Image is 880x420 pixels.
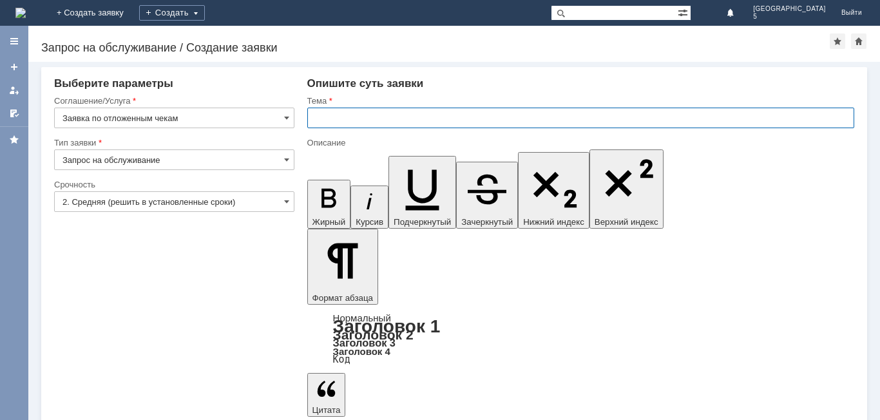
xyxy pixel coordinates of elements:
a: Код [333,354,350,365]
a: Мои заявки [4,80,24,100]
a: Заголовок 2 [333,327,414,342]
span: Опишите суть заявки [307,77,424,90]
a: Мои согласования [4,103,24,124]
span: Верхний индекс [595,217,658,227]
div: Сделать домашней страницей [851,33,866,49]
span: Подчеркнутый [394,217,451,227]
button: Цитата [307,373,346,417]
a: Создать заявку [4,57,24,77]
a: Перейти на домашнюю страницу [15,8,26,18]
button: Зачеркнутый [456,162,518,229]
span: [GEOGRAPHIC_DATA] [753,5,826,13]
span: Зачеркнутый [461,217,513,227]
span: Курсив [356,217,383,227]
button: Верхний индекс [589,149,664,229]
button: Жирный [307,180,351,229]
a: Заголовок 4 [333,346,390,357]
div: Срочность [54,180,292,189]
a: Заголовок 3 [333,337,396,348]
div: Запрос на обслуживание / Создание заявки [41,41,830,54]
img: logo [15,8,26,18]
div: Соглашение/Услуга [54,97,292,105]
div: Описание [307,138,852,147]
span: Жирный [312,217,346,227]
span: Нижний индекс [523,217,584,227]
div: Добавить в избранное [830,33,845,49]
span: Формат абзаца [312,293,373,303]
span: Цитата [312,405,341,415]
button: Нижний индекс [518,152,589,229]
a: Заголовок 1 [333,316,441,336]
div: Формат абзаца [307,314,854,364]
div: Тема [307,97,852,105]
button: Формат абзаца [307,229,378,305]
button: Курсив [350,186,388,229]
span: 5 [753,13,826,21]
a: Нормальный [333,312,391,323]
div: Создать [139,5,205,21]
span: Расширенный поиск [678,6,691,18]
button: Подчеркнутый [388,156,456,229]
div: Тип заявки [54,138,292,147]
span: Выберите параметры [54,77,173,90]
